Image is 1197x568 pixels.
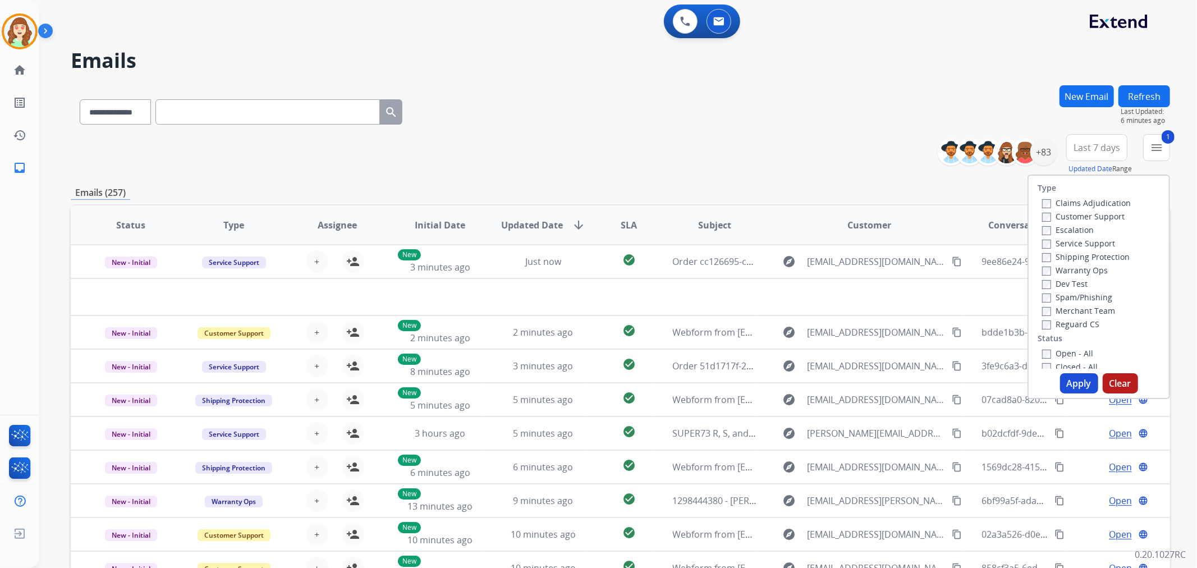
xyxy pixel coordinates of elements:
mat-icon: content_copy [1054,529,1065,539]
span: 3 minutes ago [410,261,470,273]
label: Merchant Team [1042,305,1115,316]
mat-icon: check_circle [622,253,636,267]
span: + [314,528,319,541]
label: Closed - All [1042,361,1098,372]
input: Claims Adjudication [1042,199,1051,208]
mat-icon: explore [782,528,796,541]
span: New - Initial [105,496,157,507]
mat-icon: explore [782,326,796,339]
button: + [306,355,328,377]
mat-icon: check_circle [622,425,636,438]
span: [EMAIL_ADDRESS][PERSON_NAME][DOMAIN_NAME] [807,494,945,507]
button: + [306,456,328,478]
span: 2 minutes ago [410,332,470,344]
span: 2 minutes ago [513,326,573,338]
span: Open [1109,460,1132,474]
img: avatar [4,16,35,47]
span: 3 minutes ago [513,360,573,372]
span: 3 hours ago [415,427,465,439]
span: 02a3a526-d0e8-4ee1-8cac-64c2a3d3c022 [982,528,1154,540]
mat-icon: language [1138,462,1148,472]
label: Claims Adjudication [1042,198,1131,208]
span: Shipping Protection [195,462,272,474]
mat-icon: content_copy [1054,395,1065,405]
span: Open [1109,528,1132,541]
button: New Email [1060,85,1114,107]
span: Just now [525,255,561,268]
span: Assignee [318,218,357,232]
span: New - Initial [105,529,157,541]
mat-icon: history [13,129,26,142]
mat-icon: content_copy [952,395,962,405]
span: Last Updated: [1121,107,1170,116]
mat-icon: person_add [346,494,360,507]
mat-icon: person_add [346,427,360,440]
span: 1 [1162,130,1175,144]
mat-icon: language [1138,428,1148,438]
span: bdde1b3b-2bbd-44ab-baa8-8a1c775187da [982,326,1161,338]
span: + [314,427,319,440]
input: Warranty Ops [1042,267,1051,276]
button: + [306,250,328,273]
span: [EMAIL_ADDRESS][DOMAIN_NAME] [807,528,945,541]
span: 8 minutes ago [410,365,470,378]
mat-icon: content_copy [952,496,962,506]
span: [EMAIL_ADDRESS][DOMAIN_NAME] [807,460,945,474]
button: Apply [1060,373,1098,393]
span: + [314,393,319,406]
button: + [306,523,328,546]
span: + [314,460,319,474]
button: + [306,422,328,445]
mat-icon: check_circle [622,492,636,506]
span: Type [223,218,244,232]
span: Shipping Protection [195,395,272,406]
mat-icon: person_add [346,359,360,373]
input: Shipping Protection [1042,253,1051,262]
span: Service Support [202,428,266,440]
p: 0.20.1027RC [1135,548,1186,561]
button: Clear [1103,373,1138,393]
span: 6 minutes ago [1121,116,1170,125]
label: Shipping Protection [1042,251,1130,262]
mat-icon: person_add [346,528,360,541]
span: + [314,326,319,339]
button: + [306,489,328,512]
h2: Emails [71,49,1170,72]
span: 5 minutes ago [513,427,573,439]
span: [EMAIL_ADDRESS][DOMAIN_NAME] [807,326,945,339]
mat-icon: content_copy [1054,496,1065,506]
mat-icon: arrow_downward [572,218,585,232]
mat-icon: menu [1150,141,1163,154]
input: Merchant Team [1042,307,1051,316]
label: Dev Test [1042,278,1088,289]
mat-icon: content_copy [952,256,962,267]
span: 5 minutes ago [410,399,470,411]
mat-icon: content_copy [952,529,962,539]
mat-icon: explore [782,255,796,268]
mat-icon: check_circle [622,526,636,539]
span: [EMAIL_ADDRESS][DOMAIN_NAME] [807,359,945,373]
p: Emails (257) [71,186,130,200]
mat-icon: check_circle [622,324,636,337]
mat-icon: inbox [13,161,26,175]
span: New - Initial [105,256,157,268]
span: Warranty Ops [205,496,263,507]
span: + [314,255,319,268]
button: + [306,321,328,343]
mat-icon: content_copy [1054,428,1065,438]
span: b02dcfdf-9dea-48c2-b287-4dc085cd9f5f [982,427,1148,439]
p: New [398,556,421,567]
span: Open [1109,393,1132,406]
mat-icon: content_copy [952,361,962,371]
span: New - Initial [105,361,157,373]
button: Last 7 days [1066,134,1127,161]
input: Service Support [1042,240,1051,249]
span: [PERSON_NAME][EMAIL_ADDRESS][PERSON_NAME][DOMAIN_NAME] [807,427,945,440]
span: Status [116,218,145,232]
span: Updated Date [501,218,563,232]
label: Open - All [1042,348,1093,359]
span: Range [1068,164,1132,173]
span: 07cad8a0-8203-4f7b-9531-2a73470ba290 [982,393,1154,406]
span: + [314,494,319,507]
span: [EMAIL_ADDRESS][DOMAIN_NAME] [807,255,945,268]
